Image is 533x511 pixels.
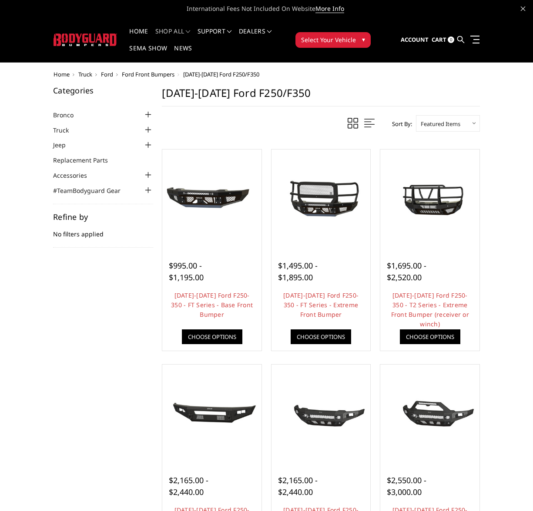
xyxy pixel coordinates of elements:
a: Choose Options [182,329,242,344]
button: Select Your Vehicle [295,32,371,48]
a: Replacement Parts [53,156,119,165]
a: 2023-2025 Ford F250-350 - Freedom Series - Base Front Bumper (non-winch) 2023-2025 Ford F250-350 ... [274,367,369,461]
a: Ford Front Bumpers [122,70,174,78]
span: $2,165.00 - $2,440.00 [169,475,208,497]
span: $1,695.00 - $2,520.00 [387,260,426,282]
span: $2,550.00 - $3,000.00 [387,475,426,497]
a: More Info [315,4,344,13]
img: 2023-2025 Ford F250-350 - FT Series - Base Front Bumper [164,177,259,221]
a: Truck [53,126,80,135]
span: [DATE]-[DATE] Ford F250/F350 [183,70,259,78]
a: Ford [101,70,113,78]
a: [DATE]-[DATE] Ford F250-350 - FT Series - Extreme Front Bumper [283,291,359,319]
span: 0 [448,36,454,43]
a: Dealers [239,28,272,45]
span: $1,495.00 - $1,895.00 [278,260,318,282]
div: No filters applied [53,213,153,248]
a: [DATE]-[DATE] Ford F250-350 - FT Series - Base Front Bumper [171,291,253,319]
a: Account [401,28,429,52]
a: 2023-2026 Ford F250-350 - T2 Series - Extreme Front Bumper (receiver or winch) 2023-2026 Ford F25... [382,152,477,246]
a: Cart 0 [432,28,454,52]
h5: Refine by [53,213,153,221]
label: Sort By: [387,117,412,130]
a: Jeep [53,140,77,149]
span: Select Your Vehicle [301,35,356,44]
a: Home [54,70,70,78]
img: 2023-2026 Ford F250-350 - T2 Series - Extreme Front Bumper (receiver or winch) [382,173,477,226]
a: News [174,45,192,62]
a: Choose Options [291,329,351,344]
span: $2,165.00 - $2,440.00 [278,475,318,497]
a: #TeamBodyguard Gear [53,186,131,195]
a: Accessories [53,171,98,180]
img: 2023-2026 Ford F250-350 - FT Series - Extreme Front Bumper [274,177,369,221]
h1: [DATE]-[DATE] Ford F250/F350 [162,86,480,106]
a: Choose Options [400,329,460,344]
img: 2023-2025 Ford F250-350 - Freedom Series - Sport Front Bumper (non-winch) [382,392,477,436]
a: 2023-2025 Ford F250-350 - Freedom Series - Sport Front Bumper (non-winch) Multiple lighting options [382,367,477,461]
a: 2023-2025 Ford F250-350 - FT Series - Base Front Bumper [164,152,259,246]
img: 2023-2025 Ford F250-350 - Freedom Series - Base Front Bumper (non-winch) [274,392,369,436]
a: shop all [155,28,191,45]
a: SEMA Show [129,45,167,62]
span: Cart [432,36,446,43]
img: 2023-2025 Ford F250-350 - A2L Series - Base Front Bumper [164,392,259,435]
a: Truck [78,70,92,78]
a: Support [198,28,232,45]
span: Account [401,36,429,43]
h5: Categories [53,86,153,94]
a: 2023-2026 Ford F250-350 - FT Series - Extreme Front Bumper 2023-2026 Ford F250-350 - FT Series - ... [274,152,369,246]
span: $995.00 - $1,195.00 [169,260,204,282]
a: 2023-2025 Ford F250-350 - A2L Series - Base Front Bumper [164,367,259,461]
span: ▾ [362,35,365,44]
img: BODYGUARD BUMPERS [54,33,117,46]
a: [DATE]-[DATE] Ford F250-350 - T2 Series - Extreme Front Bumper (receiver or winch) [391,291,469,328]
a: Home [129,28,148,45]
a: Bronco [53,110,84,119]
